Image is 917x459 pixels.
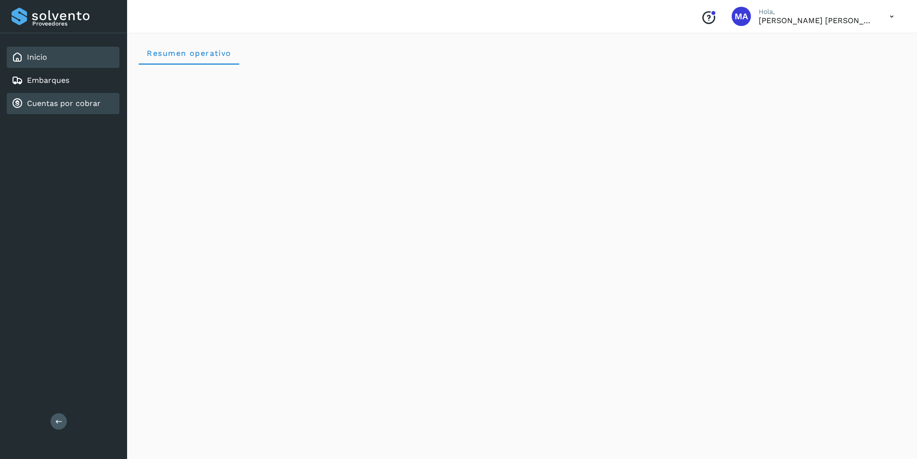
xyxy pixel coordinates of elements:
a: Embarques [27,76,69,85]
div: Inicio [7,47,119,68]
a: Inicio [27,52,47,62]
p: Proveedores [32,20,116,27]
a: Cuentas por cobrar [27,99,101,108]
p: Hola, [759,8,874,16]
div: Cuentas por cobrar [7,93,119,114]
span: Resumen operativo [146,49,232,58]
p: Marco Antonio Ortiz Jurado [759,16,874,25]
div: Embarques [7,70,119,91]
